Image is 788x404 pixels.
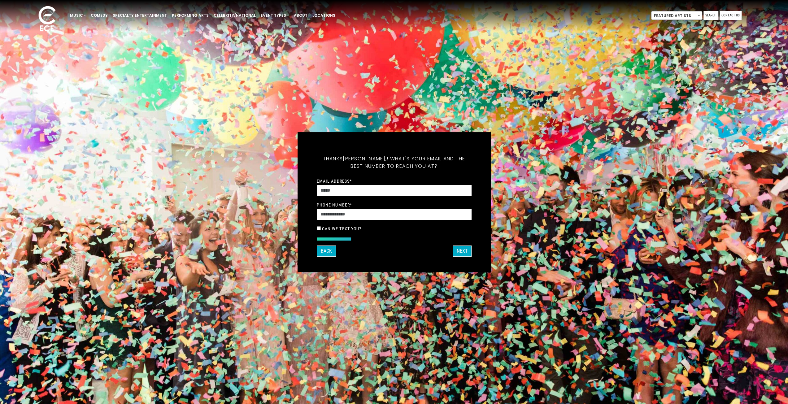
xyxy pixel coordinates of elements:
button: Back [317,245,336,257]
a: Comedy [88,10,110,21]
a: Contact Us [720,11,742,20]
a: Search [703,11,718,20]
a: Specialty Entertainment [110,10,169,21]
label: Phone Number [317,202,352,208]
a: Locations [310,10,338,21]
button: Next [453,245,472,257]
img: ece_new_logo_whitev2-1.png [32,4,63,34]
span: [PERSON_NAME], [343,155,387,162]
label: Can we text you? [322,226,362,232]
label: Email Address [317,178,352,184]
a: About [291,10,310,21]
a: Performing Arts [169,10,211,21]
h5: Thanks ! What's your email and the best number to reach you at? [317,148,472,177]
span: Featured Artists [651,11,702,20]
span: Featured Artists [651,11,702,20]
a: Music [67,10,88,21]
a: Celebrity/National [211,10,258,21]
a: Event Types [258,10,291,21]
